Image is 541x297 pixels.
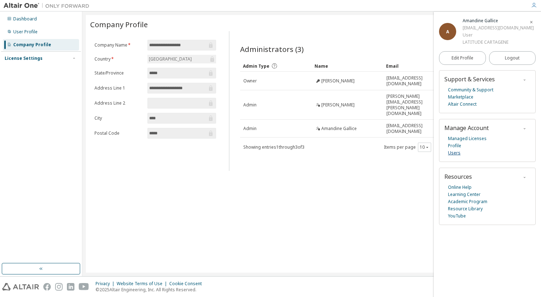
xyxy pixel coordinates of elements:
[79,283,89,291] img: youtube.svg
[96,287,206,293] p: © 2025 Altair Engineering, Inc. All Rights Reserved.
[2,283,39,291] img: altair_logo.svg
[386,60,452,72] div: Email
[386,94,452,116] span: [PERSON_NAME][EMAIL_ADDRESS][PERSON_NAME][DOMAIN_NAME]
[321,102,355,108] span: [PERSON_NAME]
[386,75,452,87] span: [EMAIL_ADDRESS][DOMAIN_NAME]
[448,191,481,198] a: Learning Center
[446,29,449,35] span: A
[243,78,257,84] span: Owner
[463,24,534,32] div: [EMAIL_ADDRESS][DOMAIN_NAME]
[94,115,143,121] label: City
[13,29,38,35] div: User Profile
[448,205,483,212] a: Resource Library
[321,78,355,84] span: [PERSON_NAME]
[90,19,148,29] span: Company Profile
[386,123,452,134] span: [EMAIL_ADDRESS][DOMAIN_NAME]
[448,135,487,142] a: Managed Licenses
[94,85,143,91] label: Address Line 1
[463,17,534,24] div: Amandine Gallice
[240,44,304,54] span: Administrators (3)
[243,102,257,108] span: Admin
[94,130,143,136] label: Postal Code
[448,86,493,94] a: Community & Support
[243,63,269,69] span: Admin Type
[439,51,486,65] a: Edit Profile
[67,283,74,291] img: linkedin.svg
[463,32,534,39] div: User
[448,198,487,205] a: Academic Program
[489,51,536,65] button: Logout
[117,281,169,287] div: Website Terms of Use
[448,149,460,157] a: Users
[13,42,51,48] div: Company Profile
[448,101,477,108] a: Altair Connect
[321,126,357,131] span: Amandine Gallice
[444,124,489,132] span: Manage Account
[448,94,473,101] a: Marketplace
[505,54,520,62] span: Logout
[55,283,63,291] img: instagram.svg
[243,126,257,131] span: Admin
[452,55,473,61] span: Edit Profile
[448,142,461,149] a: Profile
[94,70,143,76] label: State/Province
[420,144,429,150] button: 10
[43,283,51,291] img: facebook.svg
[94,100,143,106] label: Address Line 2
[148,55,193,63] div: [GEOGRAPHIC_DATA]
[4,2,93,9] img: Altair One
[463,39,534,46] div: LATITUDE CARTAGENE
[13,16,37,22] div: Dashboard
[444,75,495,83] span: Support & Services
[243,144,304,150] span: Showing entries 1 through 3 of 3
[169,281,206,287] div: Cookie Consent
[94,56,143,62] label: Country
[448,184,472,191] a: Online Help
[315,60,380,72] div: Name
[147,55,216,63] div: [GEOGRAPHIC_DATA]
[444,173,472,181] span: Resources
[94,42,143,48] label: Company Name
[5,56,43,61] div: License Settings
[384,143,431,152] span: Items per page
[448,212,466,220] a: YouTube
[96,281,117,287] div: Privacy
